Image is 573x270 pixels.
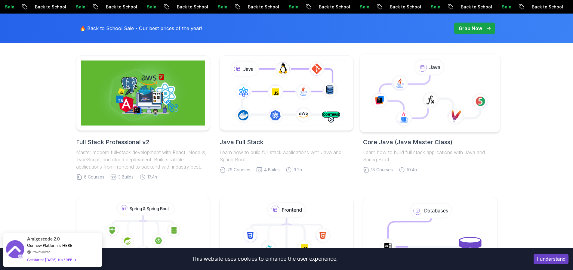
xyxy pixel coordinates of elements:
img: Full Stack Professional v2 [81,61,205,126]
h2: Core Java (Java Master Class) [363,138,497,146]
p: Back to School [385,4,426,10]
h2: Java Full Stack [220,138,353,146]
p: Back to School [30,4,71,10]
span: Amigoscode 2.0 [27,235,60,242]
p: Back to School [456,4,497,10]
a: Java Full StackLearn how to build full stack applications with Java and Spring Boot29 Courses4 Bu... [220,55,353,173]
p: Back to School [527,4,568,10]
h2: Full Stack Professional v2 [76,138,210,146]
span: 6 Courses [84,174,104,180]
p: Sale [142,4,161,10]
span: 10.4h [407,167,417,173]
p: Sale [284,4,303,10]
p: Sale [355,4,374,10]
p: 🔥 Back to School Sale - Our best prices of the year! [80,25,202,32]
span: 4 Builds [264,167,280,173]
span: Our new Platform is HERE [27,243,72,248]
p: Learn how to build full stack applications with Java and Spring Boot [220,149,353,163]
span: 17.4h [147,174,157,180]
a: Full Stack Professional v2Full Stack Professional v2Master modern full-stack development with Rea... [76,55,210,180]
p: Master modern full-stack development with React, Node.js, TypeScript, and cloud deployment. Build... [76,149,210,170]
p: Grab Now [459,25,482,32]
p: Back to School [314,4,355,10]
span: 9.2h [294,167,302,173]
span: 18 Courses [371,167,393,173]
button: Accept cookies [534,254,568,264]
p: Sale [71,4,90,10]
a: Core Java (Java Master Class)Learn how to build full stack applications with Java and Spring Boot... [363,55,497,173]
p: Sale [497,4,516,10]
p: Back to School [172,4,213,10]
span: 3 Builds [118,174,134,180]
div: Get started [DATE]. It's FREE [27,256,76,263]
p: Back to School [243,4,284,10]
span: 29 Courses [227,167,250,173]
img: provesource social proof notification image [6,240,24,260]
div: This website uses cookies to enhance the user experience. [5,252,525,265]
p: Back to School [101,4,142,10]
p: Sale [213,4,232,10]
a: ProveSource [32,249,50,254]
p: Sale [426,4,445,10]
p: Learn how to build full stack applications with Java and Spring Boot [363,149,497,163]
